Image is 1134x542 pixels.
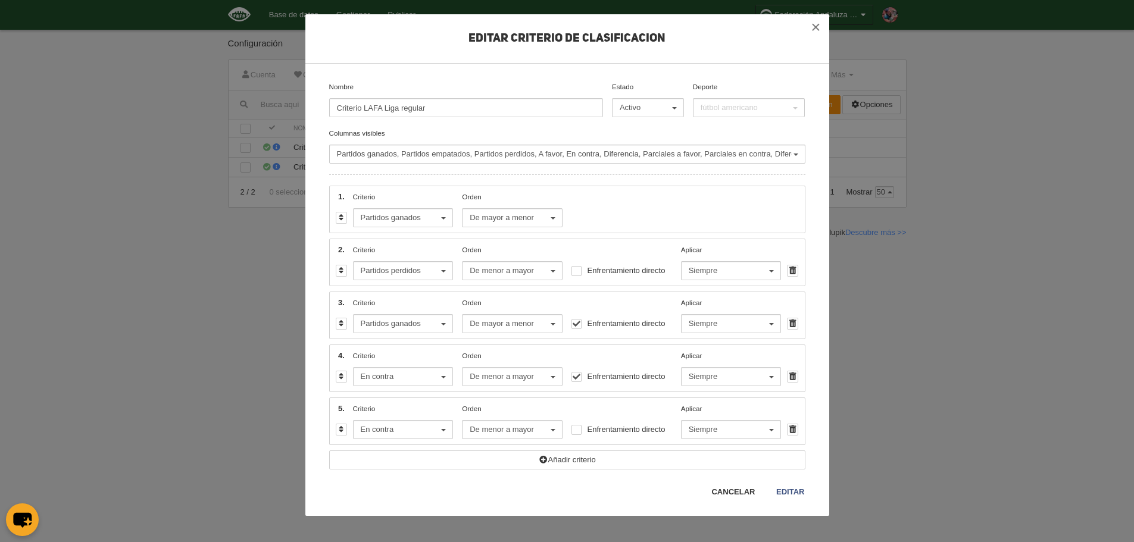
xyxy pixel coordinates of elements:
[353,245,454,280] label: Criterio
[353,314,454,333] button: Criterio
[776,486,805,498] a: Editar
[337,149,792,159] span: Partidos ganados, Partidos empatados, Partidos perdidos, A favor, En contra, Diferencia, Parciale...
[470,265,549,276] span: De menor a mayor
[681,261,782,280] button: Aplicar
[689,265,768,276] span: Siempre
[462,208,563,227] button: Orden
[462,297,563,333] label: Orden
[329,82,603,117] label: Nombre
[353,192,454,227] label: Criterio
[681,314,782,333] button: Aplicar
[462,350,563,386] label: Orden
[693,82,805,117] label: Deporte
[693,98,805,117] button: Deporte
[329,98,603,117] input: Nombre
[689,424,768,435] span: Siempre
[6,503,39,536] button: chat-button
[305,32,829,64] h2: Editar criterio de clasificacion
[353,403,454,439] label: Criterio
[353,208,454,227] button: Criterio
[462,192,563,227] label: Orden
[571,302,672,329] label: Enfrentamiento directo
[361,318,440,329] span: Partidos ganados
[329,145,805,164] button: Columnas visibles
[681,350,782,386] label: Aplicar
[681,420,782,439] button: Aplicar
[681,297,782,333] label: Aplicar
[361,212,440,223] span: Partidos ganados
[361,424,440,435] span: En contra
[571,408,672,435] label: Enfrentamiento directo
[470,212,549,223] span: De mayor a menor
[329,128,805,164] label: Columnas visibles
[571,355,672,382] label: Enfrentamiento directo
[470,371,549,382] span: De menor a mayor
[462,403,563,439] label: Orden
[462,367,563,386] button: Orden
[470,318,549,329] span: De mayor a menor
[701,102,792,113] span: fútbol americano
[470,424,549,435] span: De menor a mayor
[353,350,454,386] label: Criterio
[689,371,768,382] span: Siempre
[681,245,782,280] label: Aplicar
[462,420,563,439] button: Orden
[353,367,454,386] button: Criterio
[353,297,454,333] label: Criterio
[612,98,684,117] button: Estado
[803,14,829,40] button: ×
[353,261,454,280] button: Criterio
[612,82,684,117] label: Estado
[571,249,672,276] label: Enfrentamiento directo
[462,261,563,280] button: Orden
[689,318,768,329] span: Siempre
[681,403,782,439] label: Aplicar
[329,450,805,469] a: Añadir criterio
[361,371,440,382] span: En contra
[681,367,782,386] button: Aplicar
[361,265,440,276] span: Partidos perdidos
[462,314,563,333] button: Orden
[462,245,563,280] label: Orden
[353,420,454,439] button: Criterio
[711,486,755,498] a: Cancelar
[620,102,670,113] span: Activo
